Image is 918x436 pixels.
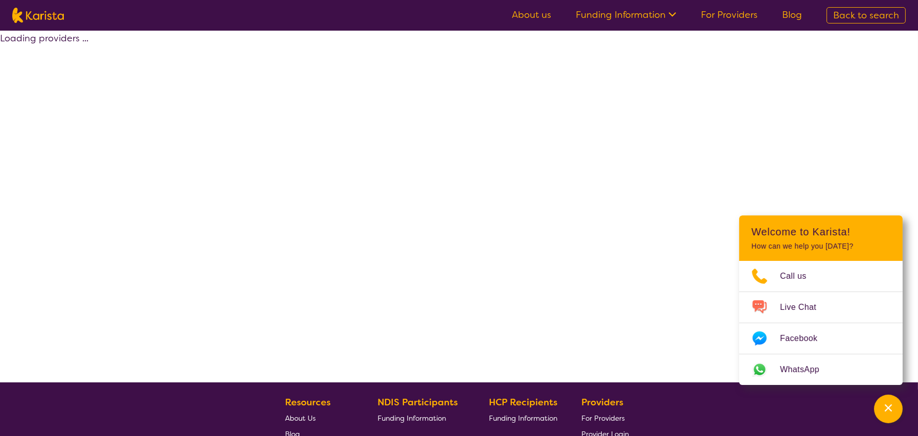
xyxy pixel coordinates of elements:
a: Funding Information [378,410,465,426]
span: For Providers [581,414,625,423]
a: About Us [285,410,354,426]
span: WhatsApp [780,362,832,377]
a: Funding Information [576,9,676,21]
p: How can we help you [DATE]? [751,242,890,251]
img: Karista logo [12,8,64,23]
span: About Us [285,414,316,423]
div: Channel Menu [739,215,903,385]
b: HCP Recipients [489,396,557,408]
ul: Choose channel [739,261,903,385]
span: Back to search [833,9,899,21]
button: Channel Menu [874,395,903,423]
a: For Providers [701,9,758,21]
span: Live Chat [780,300,829,315]
a: Blog [782,9,802,21]
a: About us [512,9,551,21]
a: Funding Information [489,410,557,426]
a: For Providers [581,410,629,426]
b: Resources [285,396,331,408]
span: Funding Information [378,414,446,423]
span: Call us [780,269,819,284]
b: Providers [581,396,623,408]
h2: Welcome to Karista! [751,226,890,238]
a: Web link opens in a new tab. [739,354,903,385]
a: Back to search [827,7,906,23]
span: Funding Information [489,414,557,423]
b: NDIS Participants [378,396,458,408]
span: Facebook [780,331,830,346]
